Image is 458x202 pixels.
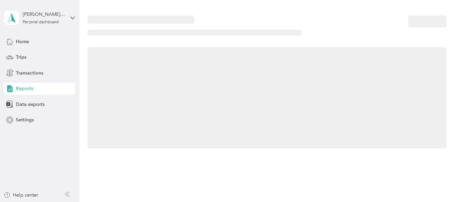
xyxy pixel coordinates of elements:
span: Trips [16,54,26,61]
div: Personal dashboard [23,20,59,24]
span: Data exports [16,101,45,108]
span: Settings [16,116,34,123]
iframe: Everlance-gr Chat Button Frame [420,164,458,202]
span: Transactions [16,69,43,77]
div: [PERSON_NAME][US_STATE] [23,11,65,18]
span: Home [16,38,29,45]
button: Help center [4,192,38,199]
span: Reports [16,85,33,92]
